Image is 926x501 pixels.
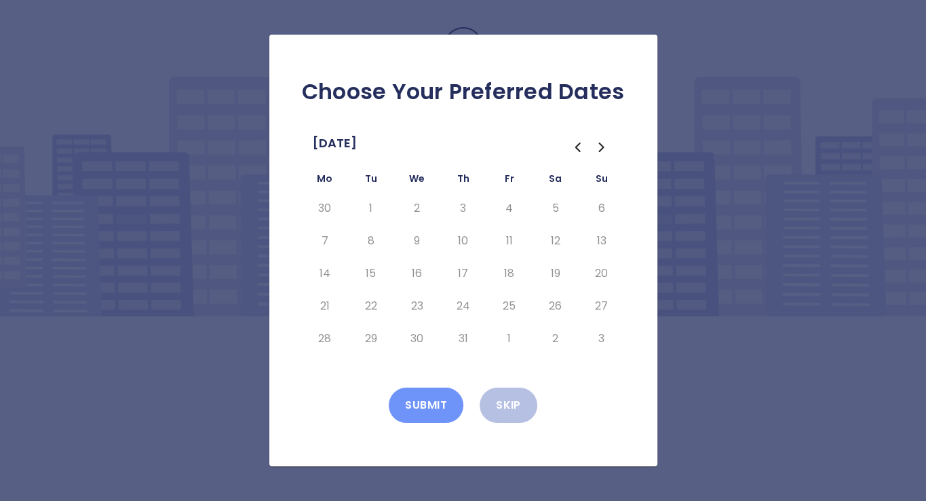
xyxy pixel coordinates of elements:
button: Skip [480,388,537,423]
button: Friday, August 1st, 2025 [497,328,522,350]
button: Saturday, July 26th, 2025 [543,295,568,317]
button: Saturday, July 19th, 2025 [543,263,568,284]
button: Wednesday, July 2nd, 2025 [405,198,429,219]
img: Logo [396,27,531,94]
table: July 2025 [302,170,625,355]
button: Saturday, July 12th, 2025 [543,230,568,252]
button: Tuesday, July 15th, 2025 [359,263,383,284]
button: Sunday, July 20th, 2025 [590,263,614,284]
th: Wednesday [394,170,440,192]
button: Saturday, August 2nd, 2025 [543,328,568,350]
th: Friday [486,170,533,192]
button: Tuesday, July 1st, 2025 [359,198,383,219]
button: Sunday, July 27th, 2025 [590,295,614,317]
button: Wednesday, July 23rd, 2025 [405,295,429,317]
button: Friday, July 4th, 2025 [497,198,522,219]
button: Friday, July 11th, 2025 [497,230,522,252]
button: Thursday, July 31st, 2025 [451,328,476,350]
button: Monday, June 30th, 2025 [313,198,337,219]
button: Friday, July 18th, 2025 [497,263,522,284]
button: Wednesday, July 30th, 2025 [405,328,429,350]
button: Friday, July 25th, 2025 [497,295,522,317]
th: Sunday [579,170,625,192]
span: [DATE] [313,132,357,154]
button: Thursday, July 17th, 2025 [451,263,476,284]
button: Sunday, July 6th, 2025 [590,198,614,219]
th: Thursday [440,170,486,192]
button: Submit [389,388,463,423]
button: Go to the Next Month [590,135,614,160]
button: Tuesday, July 8th, 2025 [359,230,383,252]
button: Monday, July 28th, 2025 [313,328,337,350]
button: Thursday, July 10th, 2025 [451,230,476,252]
button: Sunday, July 13th, 2025 [590,230,614,252]
th: Monday [302,170,348,192]
h2: Choose Your Preferred Dates [291,78,636,105]
button: Thursday, July 24th, 2025 [451,295,476,317]
button: Monday, July 21st, 2025 [313,295,337,317]
button: Tuesday, July 22nd, 2025 [359,295,383,317]
button: Go to the Previous Month [565,135,590,160]
button: Tuesday, July 29th, 2025 [359,328,383,350]
th: Saturday [533,170,579,192]
th: Tuesday [348,170,394,192]
button: Wednesday, July 16th, 2025 [405,263,429,284]
button: Saturday, July 5th, 2025 [543,198,568,219]
button: Monday, July 7th, 2025 [313,230,337,252]
button: Wednesday, July 9th, 2025 [405,230,429,252]
button: Sunday, August 3rd, 2025 [590,328,614,350]
button: Thursday, July 3rd, 2025 [451,198,476,219]
button: Monday, July 14th, 2025 [313,263,337,284]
